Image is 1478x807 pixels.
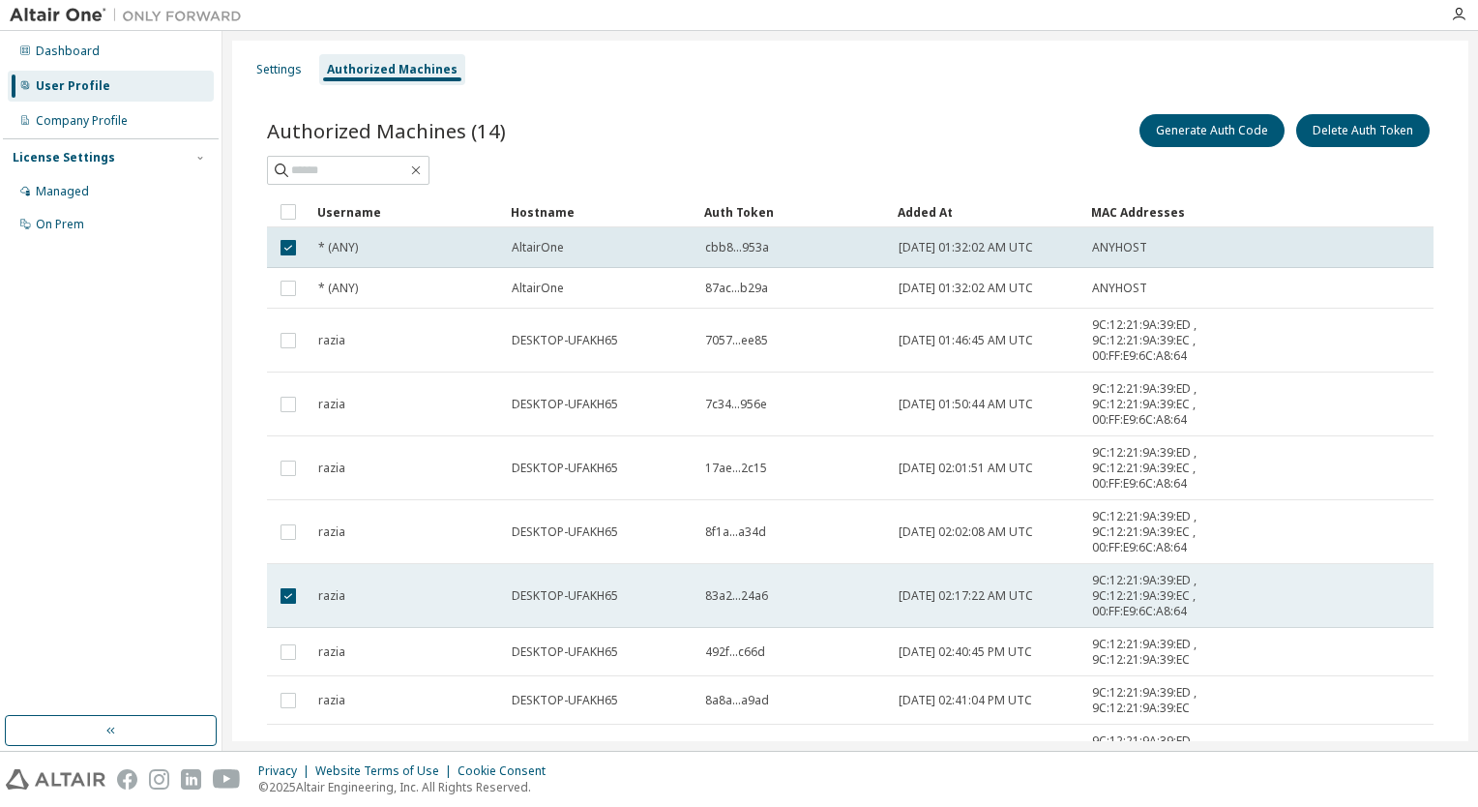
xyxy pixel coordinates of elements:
span: 9C:12:21:9A:39:ED , 9C:12:21:9A:39:EC , 00:FF:E9:6C:A8:64 [1092,573,1220,619]
span: AltairOne [512,281,564,296]
span: razia [318,524,345,540]
div: Username [317,196,495,227]
span: AltairOne [512,240,564,255]
span: DESKTOP-UFAKH65 [512,461,618,476]
span: 83a2...24a6 [705,588,768,604]
div: Managed [36,184,89,199]
div: Hostname [511,196,689,227]
img: altair_logo.svg [6,769,105,790]
button: Generate Auth Code [1139,114,1285,147]
div: Company Profile [36,113,128,129]
span: razia [318,397,345,412]
span: razia [318,693,345,708]
span: razia [318,461,345,476]
span: DESKTOP-UFAKH65 [512,524,618,540]
span: 9C:12:21:9A:39:ED , 9C:12:21:9A:39:EC [1092,637,1220,668]
span: DESKTOP-UFAKH65 [512,644,618,660]
span: 9C:12:21:9A:39:ED , 9C:12:21:9A:39:EC , 00:FF:E9:6C:A8:64 [1092,381,1220,428]
div: Settings [256,62,302,77]
span: Authorized Machines (14) [267,117,506,144]
span: 17ae...2c15 [705,461,767,476]
span: ANYHOST [1092,281,1147,296]
span: 8f1a...a34d [705,524,766,540]
img: instagram.svg [149,769,169,790]
div: Privacy [258,763,315,779]
span: [DATE] 01:32:02 AM UTC [899,240,1033,255]
img: Altair One [10,6,251,25]
span: 8a8a...a9ad [705,693,769,708]
span: razia [318,588,345,604]
span: * (ANY) [318,281,358,296]
div: Cookie Consent [458,763,557,779]
div: Website Terms of Use [315,763,458,779]
span: [DATE] 01:46:45 AM UTC [899,333,1033,348]
img: facebook.svg [117,769,137,790]
div: On Prem [36,217,84,232]
div: Authorized Machines [327,62,458,77]
span: * (ANY) [318,240,358,255]
span: [DATE] 02:01:51 AM UTC [899,461,1033,476]
p: © 2025 Altair Engineering, Inc. All Rights Reserved. [258,779,557,795]
div: License Settings [13,150,115,165]
span: DESKTOP-UFAKH65 [512,588,618,604]
span: [DATE] 02:40:45 PM UTC [899,644,1032,660]
img: youtube.svg [213,769,241,790]
span: DESKTOP-UFAKH65 [512,693,618,708]
span: razia [318,644,345,660]
span: 9C:12:21:9A:39:ED , 9C:12:21:9A:39:EC , 00:FF:E9:6C:A8:64 [1092,445,1220,492]
span: ANYHOST [1092,240,1147,255]
span: [DATE] 02:41:04 PM UTC [899,693,1032,708]
span: 9C:12:21:9A:39:ED , 9C:12:21:9A:39:EC [1092,733,1220,764]
div: Dashboard [36,44,100,59]
span: 9C:12:21:9A:39:ED , 9C:12:21:9A:39:EC , 00:FF:E9:6C:A8:64 [1092,317,1220,364]
span: cbb8...953a [705,240,769,255]
span: razia [318,333,345,348]
div: Auth Token [704,196,882,227]
span: 87ac...b29a [705,281,768,296]
div: User Profile [36,78,110,94]
img: linkedin.svg [181,769,201,790]
span: 7057...ee85 [705,333,768,348]
span: [DATE] 01:50:44 AM UTC [899,397,1033,412]
span: DESKTOP-UFAKH65 [512,397,618,412]
span: 9C:12:21:9A:39:ED , 9C:12:21:9A:39:EC , 00:FF:E9:6C:A8:64 [1092,509,1220,555]
button: Delete Auth Token [1296,114,1430,147]
span: DESKTOP-UFAKH65 [512,333,618,348]
span: [DATE] 02:17:22 AM UTC [899,588,1033,604]
span: [DATE] 01:32:02 AM UTC [899,281,1033,296]
span: 7c34...956e [705,397,767,412]
div: Added At [898,196,1076,227]
span: 492f...c66d [705,644,765,660]
span: 9C:12:21:9A:39:ED , 9C:12:21:9A:39:EC [1092,685,1220,716]
div: MAC Addresses [1091,196,1221,227]
span: [DATE] 02:02:08 AM UTC [899,524,1033,540]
